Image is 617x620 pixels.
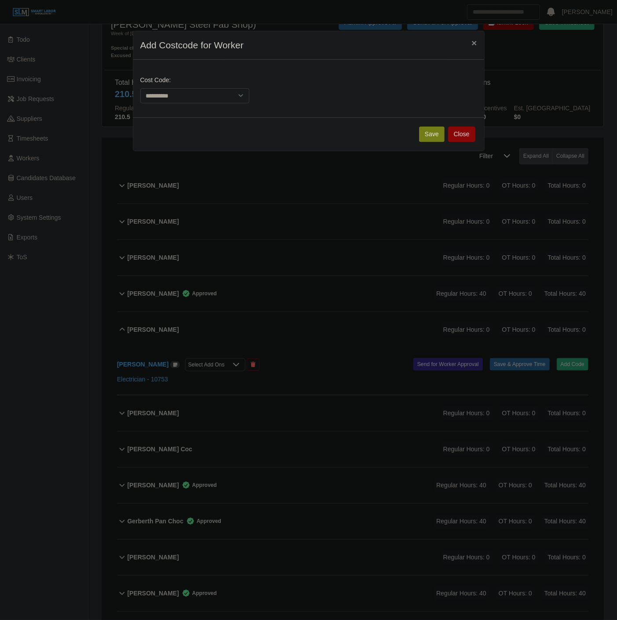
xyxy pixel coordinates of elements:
[464,31,484,54] button: Close
[448,127,475,142] button: Close
[140,38,244,52] h4: Add Costcode for Worker
[471,38,477,48] span: ×
[419,127,445,142] button: Save
[140,76,171,85] label: Cost Code:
